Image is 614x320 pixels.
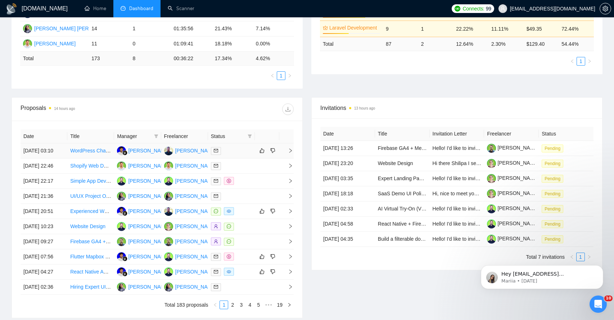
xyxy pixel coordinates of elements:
[214,270,218,274] span: mail
[274,301,285,309] li: 19
[128,253,170,261] div: [PERSON_NAME]
[524,37,559,51] td: $ 129.40
[237,301,245,309] a: 3
[67,159,114,174] td: Shopify Web Developer Needed for Agency Projects
[128,207,170,215] div: [PERSON_NAME]
[70,239,258,244] a: Firebase GA4 + Meta App Events tracking for hybrid iOS/Android app (e‑commerce)
[214,179,218,183] span: mail
[31,21,124,28] p: Hey [EMAIL_ADDRESS][DOMAIN_NAME], Looks like your Upwork agency Ditinus Technology – Top-Rated So...
[21,280,67,295] td: [DATE] 02:36
[378,191,511,196] a: SaaS Demo UI Polishing and Click-Through Video Creation
[164,208,217,214] a: AP[PERSON_NAME]
[227,254,231,259] span: dollar
[21,249,67,265] td: [DATE] 07:56
[453,37,488,51] td: 12.64 %
[89,36,130,52] td: 11
[227,179,231,183] span: dollar
[542,206,566,212] a: Pending
[600,6,611,12] a: setting
[487,236,539,241] a: [PERSON_NAME]
[164,193,259,199] a: SS[PERSON_NAME] [PERSON_NAME]
[320,141,375,156] td: [DATE] 13:26
[378,206,495,212] a: AI Virtual Try-On (VTON) / Stable Diffusion Engineer
[285,71,294,80] li: Next Page
[253,36,294,52] td: 0.00%
[568,57,577,66] button: left
[122,211,127,216] img: gigradar-bm.png
[117,267,126,276] img: FR
[542,236,566,242] a: Pending
[153,131,160,142] span: filter
[285,71,294,80] button: right
[320,127,375,141] th: Date
[320,171,375,186] td: [DATE] 03:35
[258,267,266,276] button: like
[70,178,127,184] a: Simple App Development
[248,134,252,138] span: filter
[164,253,217,259] a: SK[PERSON_NAME]
[375,232,430,247] td: Build a filterable donation catalog with Stripe checkout and a JSON webhook payload
[117,253,170,259] a: FR[PERSON_NAME]
[16,22,28,33] img: Profile image for Mariia
[21,159,67,174] td: [DATE] 22:46
[259,148,265,154] span: like
[229,301,236,309] a: 2
[320,217,375,232] td: [DATE] 04:58
[282,103,294,115] button: download
[70,163,187,169] a: Shopify Web Developer Needed for Agency Projects
[117,208,170,214] a: FR[PERSON_NAME]
[21,189,67,204] td: [DATE] 21:36
[175,222,217,230] div: [PERSON_NAME]
[117,238,170,244] a: NK[PERSON_NAME]
[67,174,114,189] td: Simple App Development
[164,161,173,170] img: AC
[117,146,126,155] img: FR
[175,283,259,291] div: [PERSON_NAME] [PERSON_NAME]
[128,268,170,276] div: [PERSON_NAME]
[164,223,217,229] a: SC[PERSON_NAME]
[268,252,277,261] button: dislike
[500,6,505,11] span: user
[168,5,194,12] a: searchScanner
[67,249,114,265] td: Flutter Mapbox IOS
[487,189,496,198] img: c1Iyohqx4aHa9ssZ8NKgW11bXJPL5QB8MQ9XbjpLJjTSCKn39UEDpVek02ON7Vt81D
[378,221,489,227] a: React Native + Firebase Developer for MVP Build
[70,254,114,259] a: Flutter Mapbox IOS
[122,256,127,261] img: gigradar-bm.png
[23,25,118,31] a: SS[PERSON_NAME] [PERSON_NAME]
[164,207,173,216] img: AP
[154,134,158,138] span: filter
[282,269,293,274] span: right
[383,21,418,37] td: 9
[487,219,496,228] img: c1_CvyS9CxCoSJC3mD3BH92RPhVJClFqPvkRQBDCSy2tztzXYjDvTSff_hzb3jbmjQ
[117,223,170,229] a: SK[PERSON_NAME]
[21,103,157,115] div: Proposals
[268,146,277,155] button: dislike
[585,57,594,66] li: Next Page
[117,177,126,186] img: SK
[488,21,524,37] td: 11.11%
[524,21,559,37] td: $49.35
[320,156,375,171] td: [DATE] 23:20
[214,224,218,228] span: user-add
[89,21,130,36] td: 14
[171,36,212,52] td: 01:09:41
[122,271,127,276] img: gigradar-bm.png
[542,235,563,243] span: Pending
[175,162,217,170] div: [PERSON_NAME]
[128,283,212,291] div: [PERSON_NAME] [PERSON_NAME]
[604,295,613,301] span: 10
[270,74,275,78] span: left
[117,132,151,140] span: Manager
[375,127,430,141] th: Title
[577,57,585,66] li: 1
[542,205,563,213] span: Pending
[587,59,592,63] span: right
[70,223,105,229] a: Website Design
[487,204,496,213] img: c1_CvyS9CxCoSJC3mD3BH92RPhVJClFqPvkRQBDCSy2tztzXYjDvTSff_hzb3jbmjQ
[559,37,594,51] td: 54.44 %
[164,283,173,292] img: SS
[282,148,293,153] span: right
[282,194,293,199] span: right
[70,208,230,214] a: Experienced WordPress Developer Needed for Content Implementation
